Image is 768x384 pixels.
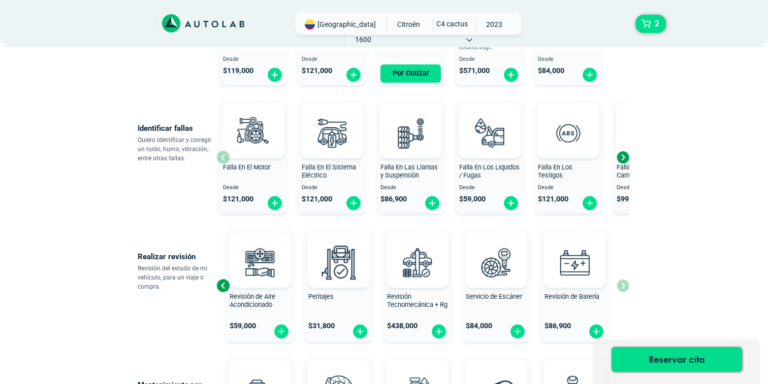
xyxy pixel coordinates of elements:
span: Desde [223,56,283,63]
img: AD0BCuuxAAAAAElFTkSuQmCC [553,106,584,136]
img: diagnostic_engine-v3.svg [231,111,275,155]
span: Desde [302,56,362,63]
img: fi_plus-circle2.svg [431,324,447,339]
img: AD0BCuuxAAAAAElFTkSuQmCC [560,235,590,265]
img: AD0BCuuxAAAAAElFTkSuQmCC [238,106,269,136]
img: fi_plus-circle2.svg [582,67,598,83]
button: Por Cotizar [380,64,441,83]
img: cambio_bateria-v3.svg [552,240,597,285]
img: fi_plus-circle2.svg [588,324,604,339]
span: C4 CACTUS [433,17,469,31]
button: Peritajes $31,800 [304,229,373,342]
img: fi_plus-circle2.svg [424,195,440,211]
img: aire_acondicionado-v3.svg [237,240,282,285]
span: $ 59,000 [459,195,486,203]
img: AD0BCuuxAAAAAElFTkSuQmCC [481,235,511,265]
span: Desde [302,185,362,191]
button: Falla En El Sistema Eléctrico Desde $121,000 [298,101,366,214]
span: 2023 [476,17,512,32]
span: Servicio de Escáner [466,293,522,300]
img: AD0BCuuxAAAAAElFTkSuQmCC [317,106,347,136]
button: 2 [635,15,666,33]
div: Next slide [615,150,630,165]
img: fi_plus-circle2.svg [582,195,598,211]
span: Desde [538,56,598,63]
span: CITROËN [391,17,427,32]
img: AD0BCuuxAAAAAElFTkSuQmCC [245,235,275,265]
span: Desde [223,185,283,191]
span: Falla En Los Testigos [538,163,572,180]
span: Desde [459,56,520,63]
img: escaner-v3.svg [473,240,518,285]
img: fi_plus-circle2.svg [503,67,519,83]
img: AD0BCuuxAAAAAElFTkSuQmCC [474,106,505,136]
img: fi_plus-circle2.svg [267,195,283,211]
span: Revisión de Aire Acondicionado [230,293,275,309]
span: Desde [617,185,677,191]
img: AD0BCuuxAAAAAElFTkSuQmCC [402,235,433,265]
span: $ 121,000 [538,195,568,203]
img: diagnostic_diagnostic_abs-v3.svg [546,111,590,155]
span: $ 84,000 [466,322,492,330]
span: $ 119,000 [223,66,253,75]
button: Servicio de Escáner $84,000 [462,229,530,342]
button: Falla En El Motor Desde $121,000 [219,101,287,214]
span: Revisión Tecnomecánica + Rg [387,293,447,309]
span: $ 121,000 [302,66,332,75]
img: fi_plus-circle2.svg [509,324,526,339]
p: Revisión del estado de mi vehículo, para un viaje o compra. [138,264,216,291]
div: Previous slide [215,278,231,293]
img: diagnostic_bombilla-v3.svg [309,111,354,155]
span: Falla En La Caja de Cambio [617,163,670,180]
span: $ 59,000 [230,322,256,330]
span: Desde [380,185,441,191]
button: Falla En Los Liquidos / Fugas Desde $59,000 [455,101,524,214]
span: Revisión por Kilometraje [459,35,494,51]
img: AD0BCuuxAAAAAElFTkSuQmCC [396,106,426,136]
button: Revisión de Aire Acondicionado $59,000 [226,229,294,342]
img: AD0BCuuxAAAAAElFTkSuQmCC [324,235,354,265]
p: Realizar revisión [138,250,216,264]
span: $ 121,000 [223,195,253,203]
button: Revisión Tecnomecánica + Rg $438,000 [383,229,452,342]
span: Falla En Los Liquidos / Fugas [459,163,520,180]
span: Falla En Las Llantas y Suspensión [380,163,438,180]
span: $ 121,000 [302,195,332,203]
span: $ 86,900 [380,195,407,203]
img: peritaje-v3.svg [316,240,361,285]
img: fi_plus-circle2.svg [267,67,283,83]
button: Falla En Los Testigos Desde $121,000 [534,101,602,214]
span: $ 86,900 [545,322,571,330]
span: $ 438,000 [387,322,418,330]
span: $ 571,000 [459,66,490,75]
img: fi_plus-circle2.svg [503,195,519,211]
span: 2 [652,15,662,32]
span: [GEOGRAPHIC_DATA] [317,19,376,29]
button: Falla En Las Llantas y Suspensión Desde $86,900 [376,101,445,214]
span: Falla En El Sistema Eléctrico [302,163,356,180]
span: Falla En El Motor [223,163,270,171]
span: Peritajes [308,293,334,300]
span: Revisión de Batería [545,293,599,300]
img: diagnostic_suspension-v3.svg [388,111,433,155]
img: diagnostic_gota-de-sangre-v3.svg [467,111,511,155]
span: 1600 [345,32,381,47]
button: Reservar cita [612,347,742,371]
button: Falla En La Caja de Cambio Desde $99,000 [613,101,681,214]
img: diagnostic_caja-de-cambios-v3.svg [624,111,669,155]
img: fi_plus-circle2.svg [345,195,362,211]
span: $ 99,000 [617,195,643,203]
p: Identificar fallas [138,121,216,135]
p: Quiero identificar y corregir un ruido, humo, vibración, entre otras fallas. [138,135,216,163]
img: revision_tecno_mecanica-v3.svg [395,240,439,285]
img: fi_plus-circle2.svg [352,324,368,339]
span: Desde [538,185,598,191]
span: $ 31,800 [308,322,335,330]
img: Flag of COLOMBIA [305,19,315,29]
span: Desde [459,185,520,191]
button: Revisión de Batería $86,900 [540,229,609,342]
img: fi_plus-circle2.svg [273,324,290,339]
span: $ 84,000 [538,66,564,75]
img: fi_plus-circle2.svg [345,67,362,83]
